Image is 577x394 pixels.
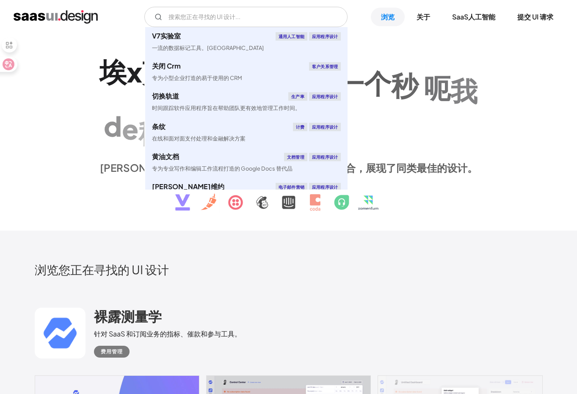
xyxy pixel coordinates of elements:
[507,8,563,26] a: 提交 UI 请求
[279,34,304,39] font: 通用人工智能
[152,74,242,81] font: 专为小型企业打造的易于使用的 CRM
[517,12,553,21] font: 提交 UI 请求
[152,105,301,111] font: 时间跟踪软件应用程序旨在帮助团队更有效地管理工作时间。
[312,64,338,69] font: 客户关系管理
[94,55,483,152] h1: 探索 SaaS UI 设计模式和交互。
[152,61,181,70] font: 关闭 Crm
[94,329,241,338] font: 针对 SaaS 和订阅业务的指标、催款和参与工具。
[296,124,304,129] font: 计费
[152,44,264,51] font: 一流的数据标记工具。[GEOGRAPHIC_DATA]
[417,12,430,21] font: 关于
[337,66,391,99] font: 一个
[138,115,166,149] font: 秒
[122,112,138,146] font: e
[145,87,348,117] a: 切换轨道生产率应用程序设计时间跟踪软件应用程序旨在帮助团队更有效地管理工作时间。
[145,57,348,87] a: 关闭 Crm客户关系管理专为小型企业打造的易于使用的 CRM
[279,185,304,190] font: 电子邮件营销
[450,73,478,107] font: 我
[312,185,338,190] font: 应用程序设计
[391,68,418,102] font: 秒
[152,182,224,191] font: [PERSON_NAME]维约
[35,262,169,277] font: 浏览您正在寻找的 UI 设计
[100,161,478,174] font: [PERSON_NAME] 是精心挑选的 saas 应用程序设计集合，展现了同类最佳的设计。
[423,70,450,104] font: 呃
[94,308,162,325] font: 裸露测量学
[312,124,338,129] font: 应用程序设计
[152,165,293,172] font: 专为专业写作和编辑工作流程打造的 Google Docs 替代品
[152,91,179,100] font: 切换轨道
[127,55,142,89] font: x
[145,148,348,178] a: 黄油文档文档管理应用程序设计专为专业写作和编辑工作流程打造的 Google Docs 替代品
[381,12,395,21] font: 浏览
[99,55,127,88] font: 埃
[152,31,181,40] font: V7实验室
[371,8,405,26] a: 浏览
[442,8,505,26] a: SaaS人工智能
[406,8,440,26] a: 关于
[145,178,348,208] a: [PERSON_NAME]维约电子邮件营销应用程序设计通过电子邮件、短信、移动推送创建个性化的客户体验
[291,94,304,99] font: 生产率
[312,154,338,160] font: 应用程序设计
[452,12,495,21] font: SaaS人工智能
[104,109,122,143] font: d
[101,348,123,355] font: 费用管理
[145,118,348,148] a: 条纹计费应用程序设计在线和面对面支付处理和金融解决方案
[144,7,348,27] input: 搜索您正在寻找的 UI 设计...
[152,152,179,161] font: 黄油文档
[144,7,348,27] form: 电子邮件表格
[145,27,348,57] a: V7实验室通用人工智能应用程序设计一流的数据标记工具。[GEOGRAPHIC_DATA]
[312,34,338,39] font: 应用程序设计
[152,122,166,131] font: 条纹
[152,135,246,142] font: 在线和面对面支付处理和金融解决方案
[142,55,169,89] font: 页
[14,10,98,24] a: 家
[287,154,304,160] font: 文档管理
[94,308,162,329] a: 裸露测量学
[160,174,417,218] img: 文字、图标、saas 徽标
[312,94,338,99] font: 应用程序设计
